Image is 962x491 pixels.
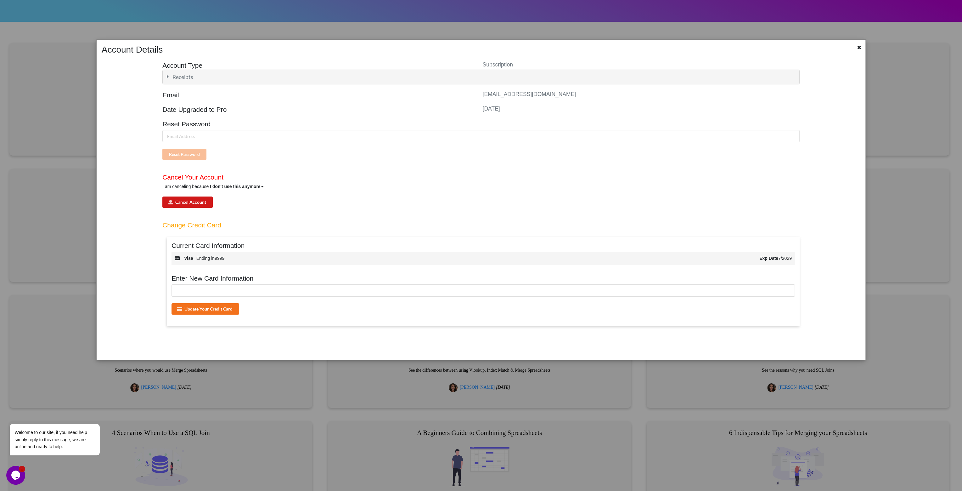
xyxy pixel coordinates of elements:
iframe: chat widget [6,367,120,463]
span: [DATE] [482,106,500,112]
iframe: chat widget [6,466,26,485]
button: Update Your Credit Card [172,303,239,315]
h4: Date Upgraded to Pro [162,106,479,113]
span: 7/2029 [759,255,792,262]
h4: Cancel Your Account [162,173,800,181]
h5: Receipts [164,74,798,80]
span: Ending in 9999 [196,256,225,261]
h4: Reset Password [162,120,800,128]
h4: Change Credit Card [162,221,800,229]
h2: Account Details [98,44,800,55]
button: Cancel Account [162,197,213,208]
div: I don't use this anymore [210,183,260,190]
b: Exp Date [759,256,778,261]
input: Email Address [162,130,800,142]
b: visa [184,256,193,261]
span: I am canceling because [162,184,265,189]
h5: Subscription [482,61,799,68]
h4: Account Type [162,61,479,69]
h4: Email [162,91,479,99]
iframe: Secure card payment input frame [173,288,795,293]
h4: Current Card Information [172,242,795,249]
h4: Enter New Card Information [172,274,795,282]
h5: [EMAIL_ADDRESS][DOMAIN_NAME] [482,91,799,98]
